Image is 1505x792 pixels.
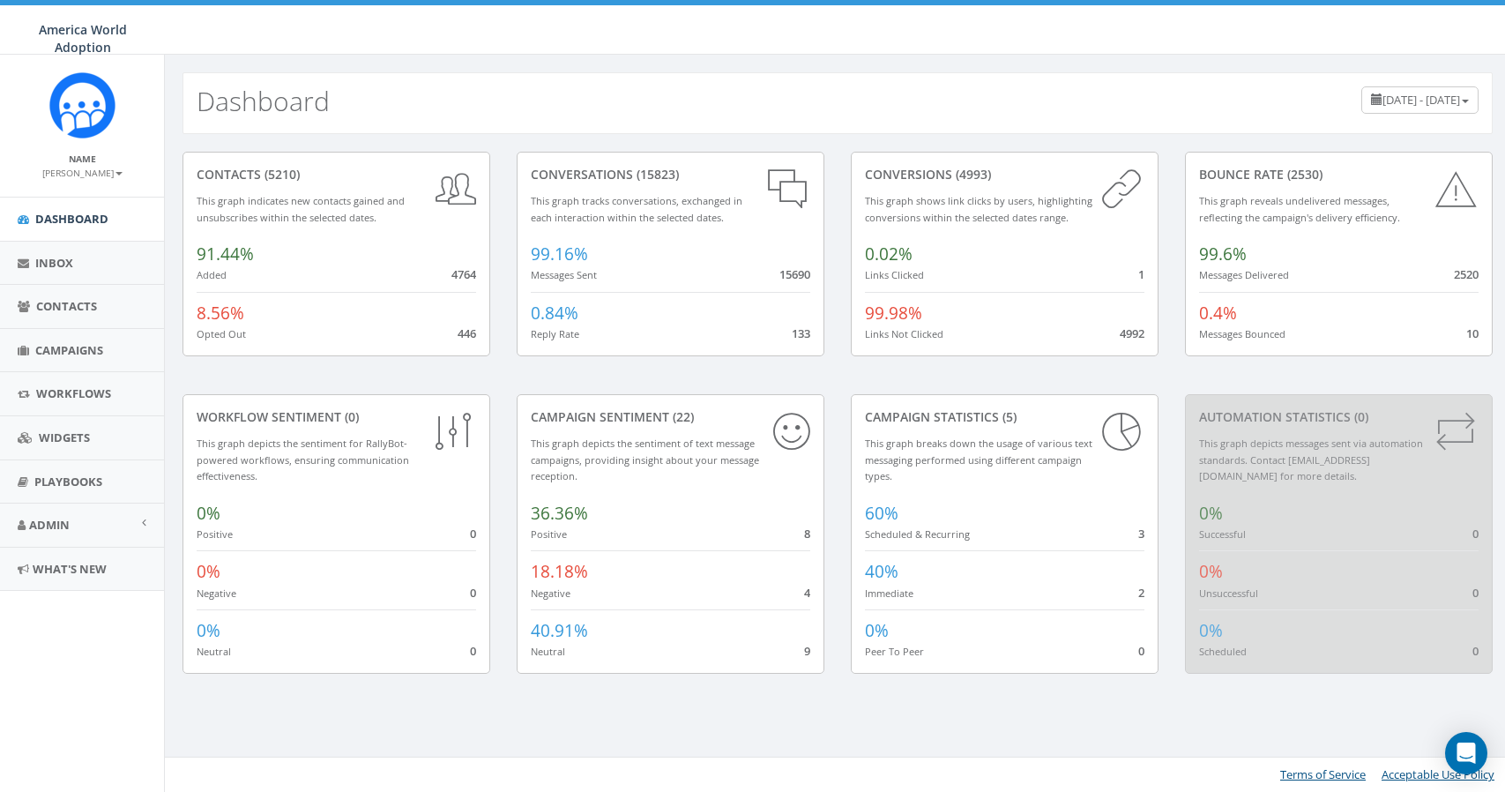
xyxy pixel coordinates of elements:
[531,408,810,426] div: Campaign Sentiment
[458,325,476,341] span: 446
[1466,325,1479,341] span: 10
[197,86,330,116] h2: Dashboard
[865,408,1144,426] div: Campaign Statistics
[197,437,409,482] small: This graph depicts the sentiment for RallyBot-powered workflows, ensuring communication effective...
[531,268,597,281] small: Messages Sent
[470,643,476,659] span: 0
[1199,302,1237,325] span: 0.4%
[36,385,111,401] span: Workflows
[531,560,588,583] span: 18.18%
[42,164,123,180] a: [PERSON_NAME]
[69,153,96,165] small: Name
[470,526,476,542] span: 0
[1199,619,1223,642] span: 0%
[1120,325,1144,341] span: 4992
[197,527,233,541] small: Positive
[865,194,1092,224] small: This graph shows link clicks by users, highlighting conversions within the selected dates range.
[1199,166,1479,183] div: Bounce Rate
[865,166,1144,183] div: conversions
[1199,268,1289,281] small: Messages Delivered
[1284,166,1322,183] span: (2530)
[865,560,898,583] span: 40%
[1280,766,1366,782] a: Terms of Service
[531,327,579,340] small: Reply Rate
[33,561,107,577] span: What's New
[42,167,123,179] small: [PERSON_NAME]
[1199,437,1423,482] small: This graph depicts messages sent via automation standards. Contact [EMAIL_ADDRESS][DOMAIN_NAME] f...
[531,645,565,658] small: Neutral
[865,437,1092,482] small: This graph breaks down the usage of various text messaging performed using different campaign types.
[865,502,898,525] span: 60%
[39,21,127,56] span: America World Adoption
[1472,526,1479,542] span: 0
[34,474,102,489] span: Playbooks
[1472,643,1479,659] span: 0
[531,166,810,183] div: conversations
[35,211,108,227] span: Dashboard
[1472,585,1479,601] span: 0
[865,268,924,281] small: Links Clicked
[1199,243,1247,265] span: 99.6%
[197,645,231,658] small: Neutral
[1199,645,1247,658] small: Scheduled
[792,325,810,341] span: 133
[341,408,359,425] span: (0)
[531,527,567,541] small: Positive
[633,166,679,183] span: (15823)
[1199,408,1479,426] div: Automation Statistics
[1454,266,1479,282] span: 2520
[865,243,913,265] span: 0.02%
[35,342,103,358] span: Campaigns
[1199,527,1246,541] small: Successful
[197,560,220,583] span: 0%
[470,585,476,601] span: 0
[39,430,90,445] span: Widgets
[531,194,742,224] small: This graph tracks conversations, exchanged in each interaction within the selected dates.
[531,619,588,642] span: 40.91%
[1138,266,1144,282] span: 1
[197,327,246,340] small: Opted Out
[197,302,244,325] span: 8.56%
[197,502,220,525] span: 0%
[804,643,810,659] span: 9
[1199,502,1223,525] span: 0%
[531,437,759,482] small: This graph depicts the sentiment of text message campaigns, providing insight about your message ...
[197,619,220,642] span: 0%
[197,587,236,600] small: Negative
[1138,643,1144,659] span: 0
[1138,585,1144,601] span: 2
[779,266,810,282] span: 15690
[531,243,588,265] span: 99.16%
[669,408,694,425] span: (22)
[865,527,970,541] small: Scheduled & Recurring
[197,194,405,224] small: This graph indicates new contacts gained and unsubscribes within the selected dates.
[35,255,73,271] span: Inbox
[197,268,227,281] small: Added
[865,587,913,600] small: Immediate
[1199,194,1400,224] small: This graph reveals undelivered messages, reflecting the campaign's delivery efficiency.
[1351,408,1368,425] span: (0)
[1199,587,1258,600] small: Unsuccessful
[197,166,476,183] div: contacts
[531,302,578,325] span: 0.84%
[197,408,476,426] div: Workflow Sentiment
[804,526,810,542] span: 8
[999,408,1017,425] span: (5)
[1382,766,1494,782] a: Acceptable Use Policy
[1382,92,1460,108] span: [DATE] - [DATE]
[36,298,97,314] span: Contacts
[804,585,810,601] span: 4
[865,302,922,325] span: 99.98%
[531,502,588,525] span: 36.36%
[865,645,924,658] small: Peer To Peer
[29,517,70,533] span: Admin
[1199,560,1223,583] span: 0%
[865,619,889,642] span: 0%
[451,266,476,282] span: 4764
[865,327,943,340] small: Links Not Clicked
[1445,732,1487,774] div: Open Intercom Messenger
[261,166,300,183] span: (5210)
[49,72,115,138] img: Rally_Corp_Icon.png
[952,166,991,183] span: (4993)
[531,587,570,600] small: Negative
